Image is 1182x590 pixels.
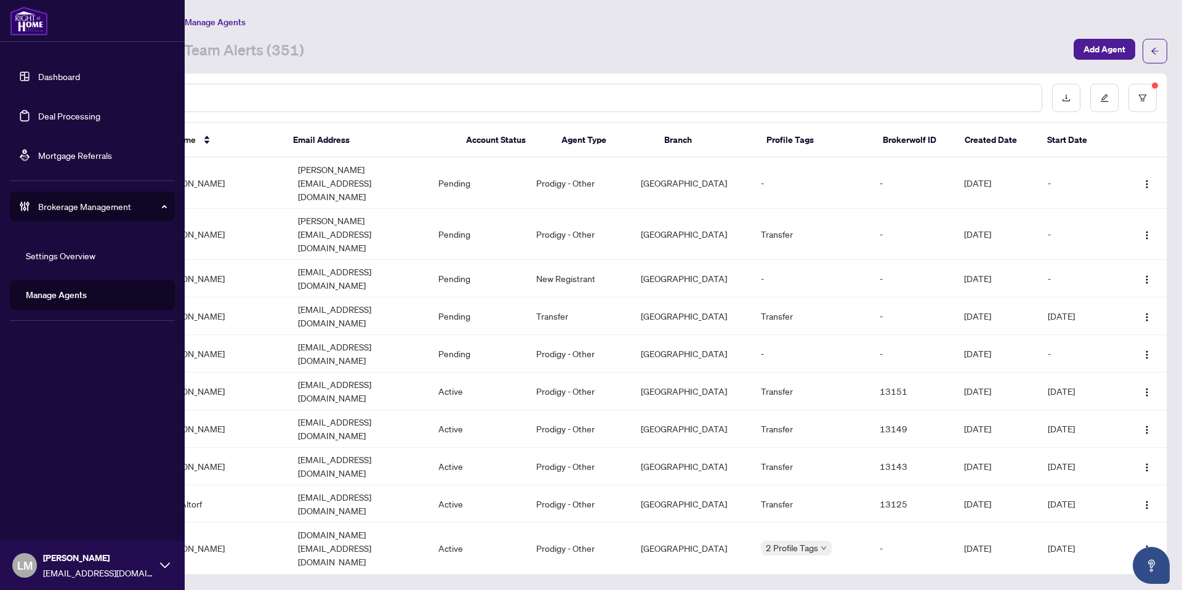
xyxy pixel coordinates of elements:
[428,448,526,485] td: Active
[288,523,428,574] td: [DOMAIN_NAME][EMAIL_ADDRESS][DOMAIN_NAME]
[428,209,526,260] td: Pending
[1038,410,1122,448] td: [DATE]
[1137,381,1157,401] button: Logo
[954,373,1038,410] td: [DATE]
[1142,179,1152,189] img: Logo
[870,448,954,485] td: 13143
[1074,39,1135,60] button: Add Agent
[1137,538,1157,558] button: Logo
[1142,463,1152,472] img: Logo
[870,158,954,209] td: -
[288,485,428,523] td: [EMAIL_ADDRESS][DOMAIN_NAME]
[751,158,870,209] td: -
[870,260,954,297] td: -
[631,297,751,335] td: [GEOGRAPHIC_DATA]
[751,448,870,485] td: Transfer
[1142,230,1152,240] img: Logo
[1038,485,1122,523] td: [DATE]
[43,566,154,580] span: [EMAIL_ADDRESS][DOMAIN_NAME]
[955,123,1037,158] th: Created Date
[526,410,631,448] td: Prodigy - Other
[288,335,428,373] td: [EMAIL_ADDRESS][DOMAIN_NAME]
[751,410,870,448] td: Transfer
[631,260,751,297] td: [GEOGRAPHIC_DATA]
[1138,94,1147,102] span: filter
[185,17,246,28] span: Manage Agents
[954,523,1038,574] td: [DATE]
[954,335,1038,373] td: [DATE]
[148,209,288,260] td: [PERSON_NAME]
[821,545,827,551] span: down
[428,297,526,335] td: Pending
[751,335,870,373] td: -
[757,123,873,158] th: Profile Tags
[1038,260,1122,297] td: -
[1038,209,1122,260] td: -
[954,209,1038,260] td: [DATE]
[631,209,751,260] td: [GEOGRAPHIC_DATA]
[428,410,526,448] td: Active
[954,260,1038,297] td: [DATE]
[1090,84,1119,112] button: edit
[766,541,818,555] span: 2 Profile Tags
[1137,494,1157,514] button: Logo
[1137,173,1157,193] button: Logo
[870,209,954,260] td: -
[1038,297,1122,335] td: [DATE]
[283,123,456,158] th: Email Address
[148,410,288,448] td: [PERSON_NAME]
[526,523,631,574] td: Prodigy - Other
[288,373,428,410] td: [EMAIL_ADDRESS][DOMAIN_NAME]
[10,6,48,36] img: logo
[1052,84,1080,112] button: download
[1062,94,1071,102] span: download
[288,260,428,297] td: [EMAIL_ADDRESS][DOMAIN_NAME]
[1137,456,1157,476] button: Logo
[17,557,33,574] span: LM
[526,485,631,523] td: Prodigy - Other
[1137,224,1157,244] button: Logo
[526,297,631,335] td: Transfer
[526,158,631,209] td: Prodigy - Other
[1128,84,1157,112] button: filter
[43,551,154,565] span: [PERSON_NAME]
[1142,387,1152,397] img: Logo
[1038,523,1122,574] td: [DATE]
[873,123,955,158] th: Brokerwolf ID
[954,485,1038,523] td: [DATE]
[38,110,100,121] a: Deal Processing
[428,485,526,523] td: Active
[954,158,1038,209] td: [DATE]
[552,123,654,158] th: Agent Type
[654,123,757,158] th: Branch
[631,485,751,523] td: [GEOGRAPHIC_DATA]
[1142,544,1152,554] img: Logo
[1038,448,1122,485] td: [DATE]
[148,158,288,209] td: [PERSON_NAME]
[526,260,631,297] td: New Registrant
[631,448,751,485] td: [GEOGRAPHIC_DATA]
[954,448,1038,485] td: [DATE]
[954,297,1038,335] td: [DATE]
[870,523,954,574] td: -
[1133,547,1170,584] button: Open asap
[751,373,870,410] td: Transfer
[870,373,954,410] td: 13151
[428,260,526,297] td: Pending
[38,71,80,82] a: Dashboard
[526,373,631,410] td: Prodigy - Other
[288,297,428,335] td: [EMAIL_ADDRESS][DOMAIN_NAME]
[288,158,428,209] td: [PERSON_NAME][EMAIL_ADDRESS][DOMAIN_NAME]
[147,123,283,158] th: Full Name
[1142,500,1152,510] img: Logo
[526,335,631,373] td: Prodigy - Other
[26,250,95,261] a: Settings Overview
[751,485,870,523] td: Transfer
[631,373,751,410] td: [GEOGRAPHIC_DATA]
[148,373,288,410] td: [PERSON_NAME]
[148,523,288,574] td: [PERSON_NAME]
[631,335,751,373] td: [GEOGRAPHIC_DATA]
[751,260,870,297] td: -
[1142,275,1152,285] img: Logo
[148,260,288,297] td: [PERSON_NAME]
